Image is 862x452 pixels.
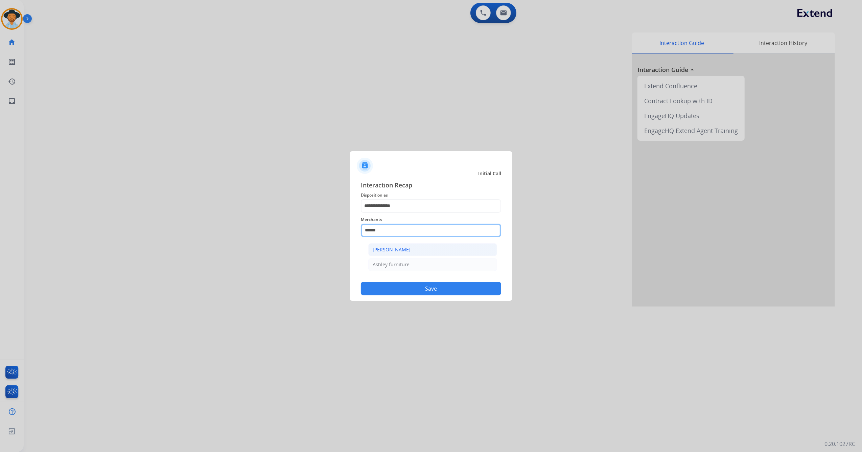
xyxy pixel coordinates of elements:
button: Save [361,282,501,295]
span: Interaction Recap [361,180,501,191]
div: [PERSON_NAME] [373,246,411,253]
img: contactIcon [357,158,373,174]
p: 0.20.1027RC [824,440,855,448]
div: Ashley furniture [373,261,410,268]
span: Merchants [361,216,501,224]
span: Initial Call [478,170,501,177]
span: Disposition as [361,191,501,199]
